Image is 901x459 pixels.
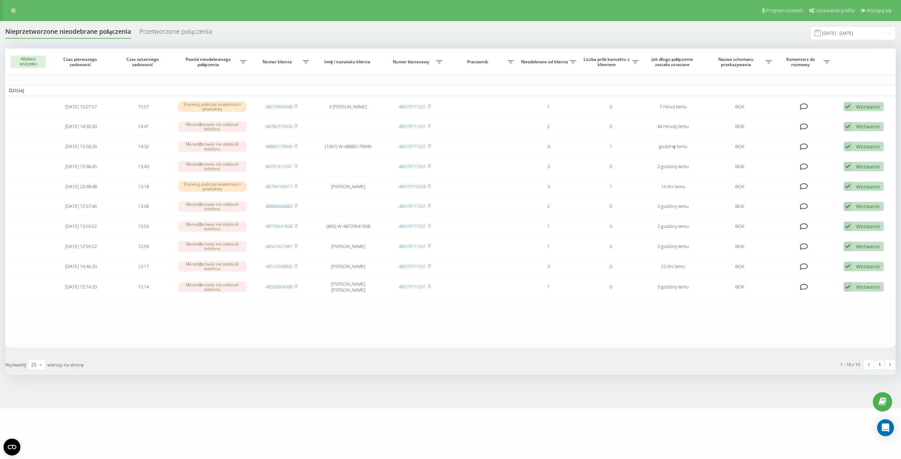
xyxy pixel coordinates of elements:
div: Wezwanie [856,203,880,210]
a: 48579771031 [399,203,426,209]
td: 2 godziny temu [642,237,704,256]
td: BOK [704,277,775,297]
td: 0 [580,117,642,136]
td: (1067) W-48885179949 [313,137,384,156]
div: Menedżerowie nie odebrali telefonu [178,141,247,152]
button: Wybierz wszystko [11,56,46,68]
a: 48579990448 [265,103,292,110]
td: 0 [580,277,642,297]
a: 48508964398 [265,283,292,290]
td: BOK [704,197,775,216]
div: Menedżerowie nie odebrali telefonu [178,261,247,272]
td: [DATE] 12:59:22 [50,237,112,256]
td: [DATE] 23:48:48 [50,177,112,196]
td: 1 [580,177,642,196]
td: 0 [580,257,642,276]
a: 48885179949 [265,143,292,149]
td: BOK [704,237,775,256]
span: Czas pierwszego zadzwonić [56,57,106,68]
td: 12:14 [112,277,175,297]
span: Wyświetlij [5,362,26,368]
td: 7 minut temu [642,97,704,116]
span: Czas ostatniego zadzwonić [118,57,168,68]
td: 12:59 [112,237,175,256]
div: 25 [31,361,37,368]
span: Nieodebrane od klienta [521,59,570,65]
div: Zresetuj podczas wiadomości powitalnej [178,181,247,192]
td: 0 [580,157,642,176]
a: 48791913741 [265,163,292,170]
td: 0 [580,237,642,256]
td: 22 dni temu [642,257,704,276]
td: 13:18 [112,177,175,196]
td: [DATE] 13:56:26 [50,137,112,156]
td: 14:41 [112,117,175,136]
a: 48884666883 [265,203,292,209]
span: Numer klienta [254,59,303,65]
div: Wezwanie [856,123,880,130]
td: BOK [704,217,775,236]
span: Imię i nazwisko klienta [319,59,377,65]
span: Komentarz do rozmowy [779,57,823,68]
td: BOK [704,117,775,136]
span: Powód nieodebranego połączenia [178,57,240,68]
td: 1 [517,217,580,236]
div: Zresetuj podczas wiadomości powitalnej [178,101,247,112]
a: 48579771031 [399,163,426,170]
td: [PERSON_NAME] [313,257,384,276]
div: Nieprzetworzone nieodebrane połączenia [5,28,131,39]
td: 3 godziny temu [642,277,704,297]
div: Menedżerowie nie odebrali telefonu [178,241,247,251]
span: Program poleceń [766,8,803,13]
div: Menedżerowie nie odebrali telefonu [178,201,247,212]
td: 1 [517,237,580,256]
td: BOK [704,157,775,176]
td: 2 [517,117,580,136]
span: Pracownik [449,59,507,65]
a: 1 [874,360,885,370]
td: 0 [580,197,642,216]
td: 13:43 [112,157,175,176]
td: [DATE] 12:57:46 [50,197,112,216]
td: 2 [517,197,580,216]
div: Wezwanie [856,103,880,110]
a: 48579771031 [399,243,426,249]
td: 44 minuty temu [642,117,704,136]
div: Menedżerowie nie odebrali telefonu [178,161,247,172]
td: 3 [517,177,580,196]
div: Wezwanie [856,283,880,290]
a: 48794166617 [265,183,292,190]
span: Ustawienia profilu [815,8,855,13]
td: 2 godziny temu [642,157,704,176]
td: 0 [580,217,642,236]
td: BOK [704,97,775,116]
div: Przetworzone połączenia [139,28,212,39]
a: 48579771031 [399,223,426,229]
a: 48579775358 [399,183,426,190]
span: wierszy na stronę [47,362,84,368]
div: Wezwanie [856,223,880,230]
td: Il [PERSON_NAME] [313,97,384,116]
td: 14 dni temu [642,177,704,196]
td: 0 [580,97,642,116]
td: [PERSON_NAME] [313,237,384,256]
td: 15:07 [112,97,175,116]
div: Open Intercom Messenger [877,419,894,436]
td: [PERSON_NAME] [313,177,384,196]
td: godzinę temu [642,137,704,156]
td: [PERSON_NAME] [PERSON_NAME] [313,277,384,297]
td: [DATE] 13:03:52 [50,217,112,236]
a: 48579771031 [399,263,426,269]
a: 48579771031 [399,123,426,129]
td: BOK [704,137,775,156]
td: 2 godziny temu [642,217,704,236]
span: Numer biznesowy [387,59,436,65]
div: Wezwanie [856,183,880,190]
a: 48579771031 [399,283,426,290]
div: Wezwanie [856,243,880,250]
button: Open CMP widget [4,439,20,455]
td: 13:03 [112,217,175,236]
td: 12:17 [112,257,175,276]
td: 1 [580,137,642,156]
td: 4 [517,137,580,156]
